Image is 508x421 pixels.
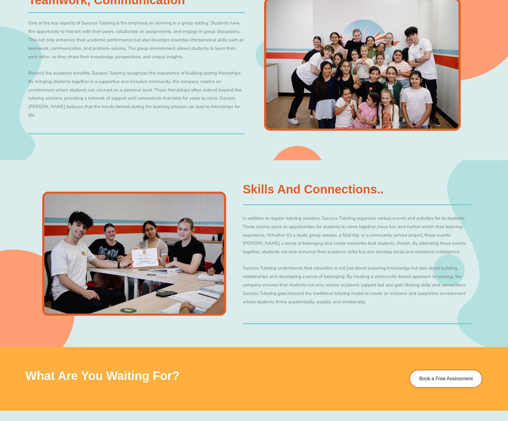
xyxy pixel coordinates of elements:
iframe: Chat Widget [405,353,508,421]
p: In addition to regular tutoring sessions, Success Tutoring organizes various events and activitie... [243,214,471,256]
h3: Skills and connections.. [243,183,383,195]
p: Beyond the academic benefits, Success Tutoring recognizes the importance of building lasting frie... [28,69,245,120]
p: Success Tutoring understands that education is not just about acquiring knowledge but also about ... [243,264,471,306]
h3: What are you waiting for? [25,370,386,382]
p: One of the key aspects of Success Tutoring is the emphasis on learning in a group setting. Studen... [28,19,245,61]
